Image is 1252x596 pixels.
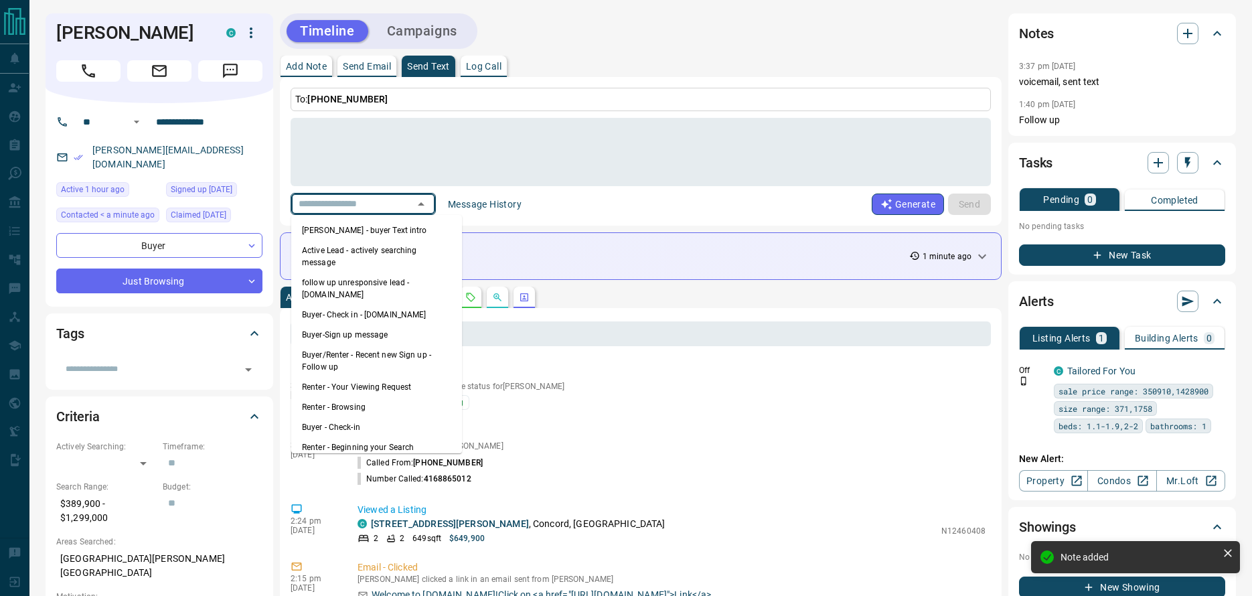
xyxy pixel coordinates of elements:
div: Alerts [1019,285,1225,317]
li: Renter - Beginning your Search [291,437,462,457]
span: Email [127,60,191,82]
p: [DATE] [291,390,337,400]
svg: Email Verified [74,153,83,162]
span: size range: 371,1758 [1059,402,1152,415]
div: Tue Oct 14 2025 [56,182,159,201]
span: Contacted < a minute ago [61,208,155,222]
p: 3:37 pm [DATE] [1019,62,1076,71]
svg: Push Notification Only [1019,376,1028,386]
svg: Agent Actions [519,292,530,303]
p: N12460408 [941,525,986,537]
a: Tailored For You [1067,366,1136,376]
span: bathrooms: 1 [1150,419,1206,433]
div: Thu Oct 02 2025 [166,208,262,226]
span: [PHONE_NUMBER] [413,458,483,467]
p: [PERSON_NAME] changed the status for [PERSON_NAME] [358,382,986,391]
p: Status Change [358,368,986,382]
span: Active 1 hour ago [61,183,125,196]
p: All [286,293,297,302]
p: Called From: [358,457,483,469]
span: [PHONE_NUMBER] [307,94,388,104]
p: Completed [1151,196,1198,205]
p: Actively Searching: [56,441,156,453]
button: Message History [440,194,530,215]
p: Areas Searched: [56,536,262,548]
button: Campaigns [374,20,471,42]
p: Phone Call - Outgoing [358,427,986,441]
h2: Criteria [56,406,100,427]
div: Criteria [56,400,262,433]
li: follow up unresponsive lead - [DOMAIN_NAME] [291,273,462,305]
p: No showings booked [1019,551,1225,563]
p: $389,900 - $1,299,000 [56,493,156,529]
p: 3:37 pm [291,381,337,390]
p: Budget: [163,481,262,493]
div: Activity Summary1 minute ago [291,244,990,269]
p: 0 [1206,333,1212,343]
a: Condos [1087,470,1156,492]
p: [GEOGRAPHIC_DATA][PERSON_NAME][GEOGRAPHIC_DATA] [56,548,262,584]
li: Active Lead - actively searching message [291,240,462,273]
p: [PERSON_NAME] called [PERSON_NAME] [358,441,986,451]
p: Number Called: [358,473,471,485]
a: Mr.Loft [1156,470,1225,492]
span: beds: 1.1-1.9,2-2 [1059,419,1138,433]
a: [STREET_ADDRESS][PERSON_NAME] [371,518,529,529]
p: 2 [400,532,404,544]
div: Notes [1019,17,1225,50]
span: Message [198,60,262,82]
p: 2:15 pm [291,574,337,583]
li: Buyer - Check-in [291,417,462,437]
p: Send Email [343,62,391,71]
div: Showings [1019,511,1225,543]
li: Buyer- Check in - [DOMAIN_NAME] [291,305,462,325]
button: Close [412,195,431,214]
li: Buyer/Renter - Recent new Sign up - Follow up [291,345,462,377]
p: , Concord, [GEOGRAPHIC_DATA] [371,517,666,531]
p: Search Range: [56,481,156,493]
p: $649,900 [449,532,485,544]
p: 2:24 pm [291,516,337,526]
svg: Requests [465,292,476,303]
h2: Tags [56,323,84,344]
h2: Alerts [1019,291,1054,312]
li: Renter - Your Viewing Request [291,377,462,397]
p: 649 sqft [412,532,441,544]
h1: [PERSON_NAME] [56,22,206,44]
div: condos.ca [1054,366,1063,376]
button: Generate [872,194,944,215]
p: Viewed a Listing [358,503,986,517]
svg: Opportunities [492,292,503,303]
p: Send Text [407,62,450,71]
span: Claimed [DATE] [171,208,226,222]
span: sale price range: 350910,1428900 [1059,384,1208,398]
span: Signed up [DATE] [171,183,232,196]
div: condos.ca [358,519,367,528]
p: 0 [1087,195,1093,204]
span: 4168865012 [424,474,471,483]
p: Building Alerts [1135,333,1198,343]
p: 3:36 pm [291,441,337,450]
div: Thu Oct 02 2025 [166,182,262,201]
h2: Showings [1019,516,1076,538]
p: Log Call [466,62,501,71]
button: Open [239,360,258,379]
button: Timeline [287,20,368,42]
button: Open [129,114,145,130]
p: [PERSON_NAME] clicked a link in an email sent from [PERSON_NAME] [358,575,986,584]
p: Listing Alerts [1032,333,1091,343]
li: Renter - Browsing [291,397,462,417]
p: 1 [1099,333,1104,343]
p: [DATE] [291,526,337,535]
p: voicemail, sent text [1019,75,1225,89]
p: No pending tasks [1019,216,1225,236]
h2: Tasks [1019,152,1052,173]
p: [DATE] [291,450,337,459]
p: Follow up [1019,113,1225,127]
p: To: [291,88,991,111]
p: Pending [1043,195,1079,204]
p: 2 [374,532,378,544]
a: [PERSON_NAME][EMAIL_ADDRESS][DOMAIN_NAME] [92,145,244,169]
div: Tags [56,317,262,350]
li: [PERSON_NAME] - buyer Text intro [291,220,462,240]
